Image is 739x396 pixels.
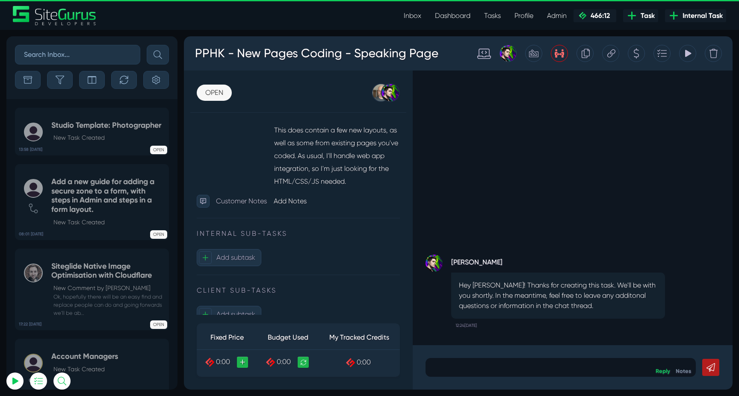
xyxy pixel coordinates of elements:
div: Standard [285,9,307,26]
a: Internal Task [665,9,726,22]
p: Customer Notes [32,158,90,171]
span: + [15,215,28,228]
p: New Task Created [53,218,164,227]
p: New Task Created [53,133,161,142]
b: 13:58 [DATE] [19,147,42,153]
strong: [PERSON_NAME] [267,218,481,231]
span: 0:00 [93,321,107,329]
a: Notes [492,331,507,338]
div: Create a Quote [444,9,461,26]
div: Josh Carter [307,9,333,26]
div: View Tracking Items [495,9,512,26]
h5: Add a new guide for adding a secure zone to a form, with steps in Admin and steps in a form layout. [51,177,164,214]
p: This is a new page for the PPHK new design called "Speaking_V2". You'll see it in this file on th... [90,23,216,152]
a: OPEN [13,48,48,65]
p: New Comment by [PERSON_NAME] [53,284,164,293]
p: INTERNAL SUB-TASKS [13,192,216,202]
a: 13:58 [DATE] Studio Template: PhotographerNew Task Created OPEN [15,108,169,156]
input: Search Inbox... [15,45,140,65]
div: Duplicate this Task [393,9,410,26]
a: Profile [508,7,540,24]
span: OPEN [150,146,167,154]
a: + [53,320,64,331]
button: +Add subtask [13,213,77,230]
th: Fixed Price [13,289,74,314]
span: Internal Task [679,11,723,21]
td: 0:00 [135,314,216,339]
a: Task [623,9,658,22]
p: Add Notes [90,158,216,171]
h5: Studio Template: Photographer [51,121,161,130]
a: SiteGurus [13,6,97,25]
span: OPEN [150,320,167,329]
span: Add subtask [33,217,71,225]
span: 466:12 [587,12,610,20]
span: Add subtask [33,274,71,282]
a: 08:01 [DATE] Add a new guide for adding a secure zone to a form, with steps in Admin and steps in... [15,164,169,240]
h5: Account Managers [51,352,118,361]
div: Delete Task [521,9,538,26]
a: Inbox [397,7,428,24]
p: Hey [PERSON_NAME]! Thanks for creating this task. We'll be with you shortly. In the meantime, fee... [275,244,473,275]
small: Ok, hopefully there will be an easy find and replace people can do and going forwards we'll be ab... [51,293,164,317]
span: OPEN [150,230,167,239]
th: My Tracked Credits [135,289,216,314]
a: 466:12 [573,9,616,22]
a: Tasks [477,7,508,24]
span: + [15,272,28,285]
b: 08:01 [DATE] [19,231,43,238]
a: 17:22 [DATE] Siteglide Native Image Optimisation with CloudflareNew Comment by [PERSON_NAME] Ok, ... [15,249,169,331]
h5: Siteglide Native Image Optimisation with Cloudflare [51,262,164,280]
button: Log In [28,151,122,169]
p: New Task Created [53,365,118,374]
div: Copy this Task URL [418,9,435,26]
th: Budget Used [74,289,135,314]
small: 12:24[DATE] [272,282,293,296]
h3: PPHK - New Pages Coding - Speaking Page [11,6,255,28]
img: Sitegurus Logo [13,6,97,25]
input: Email [28,100,122,119]
a: Dashboard [428,7,477,24]
a: Reply [472,331,486,338]
b: 17:22 [DATE] [19,321,41,328]
div: Add to Task Drawer [470,9,487,26]
span: Task [637,11,655,21]
a: Admin [540,7,573,24]
p: CLIENT SUB-TASKS [13,249,216,259]
span: 0:00 [32,321,46,329]
button: +Add subtask [13,270,77,287]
